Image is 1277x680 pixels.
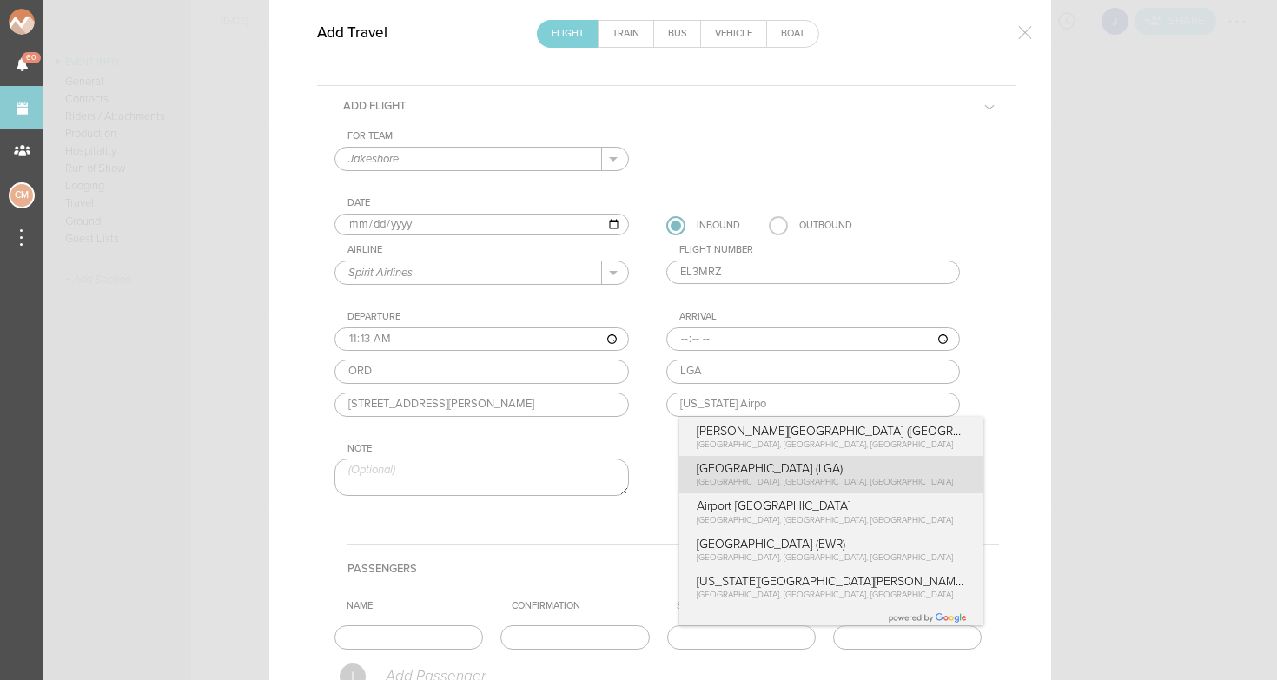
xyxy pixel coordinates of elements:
p: [PERSON_NAME][GEOGRAPHIC_DATA] ([GEOGRAPHIC_DATA]) [697,424,966,439]
p: [US_STATE][GEOGRAPHIC_DATA][PERSON_NAME] (SWF) [697,574,966,589]
span: [GEOGRAPHIC_DATA], [GEOGRAPHIC_DATA], [GEOGRAPHIC_DATA] [697,515,953,525]
input: Airport Address [334,393,629,417]
th: Confirmation [505,593,670,619]
span: [GEOGRAPHIC_DATA], [GEOGRAPHIC_DATA], [GEOGRAPHIC_DATA] [697,439,953,450]
th: Seat Number [670,593,835,619]
button: . [602,148,628,170]
button: . [602,261,628,284]
div: Outbound [799,216,852,235]
a: Flight [538,21,598,47]
p: [GEOGRAPHIC_DATA] (EWR) [697,537,966,551]
div: Airline [347,244,629,256]
input: Airport Code [334,360,629,384]
th: Name [340,593,505,619]
input: ––:–– –– [666,327,961,352]
input: ––:–– –– [334,327,629,352]
div: Charlie McGinley [9,182,35,208]
img: NOMAD [9,9,107,35]
a: Vehicle [701,21,766,47]
div: Flight Number [679,244,961,256]
span: [GEOGRAPHIC_DATA], [GEOGRAPHIC_DATA], [GEOGRAPHIC_DATA] [697,477,953,487]
a: Bus [654,21,700,47]
input: Select a Team (Required) [335,148,602,170]
input: Airport Code [666,360,961,384]
p: Airport [GEOGRAPHIC_DATA] [697,498,966,513]
h4: Passengers [347,544,999,593]
a: Train [599,21,653,47]
span: 60 [22,52,41,63]
div: Date [347,197,629,209]
h5: Add Flight [330,86,419,126]
span: [GEOGRAPHIC_DATA], [GEOGRAPHIC_DATA], [GEOGRAPHIC_DATA] [697,552,953,563]
div: Departure [347,311,629,323]
div: For Team [347,130,629,142]
div: Note [347,443,629,455]
span: [GEOGRAPHIC_DATA], [GEOGRAPHIC_DATA], [GEOGRAPHIC_DATA] [697,590,953,600]
div: Arrival [679,311,961,323]
input: Airport Address [666,393,961,417]
a: Boat [767,21,818,47]
div: Inbound [697,216,740,235]
p: [GEOGRAPHIC_DATA] (LGA) [697,461,966,476]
